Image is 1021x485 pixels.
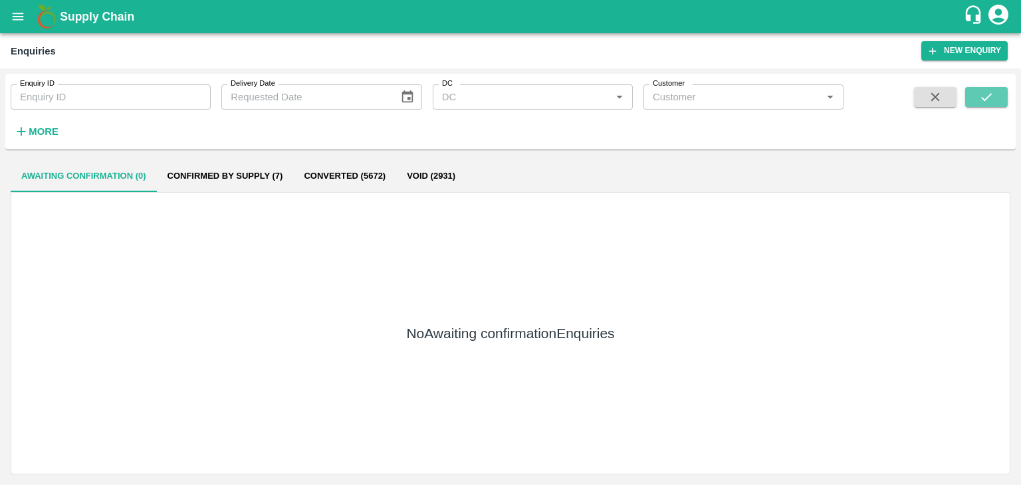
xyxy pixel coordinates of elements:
label: Delivery Date [231,78,275,89]
button: New Enquiry [921,41,1008,60]
div: account of current user [986,3,1010,31]
img: logo [33,3,60,30]
button: Confirmed by supply (7) [157,160,294,192]
button: More [11,120,62,143]
input: Enquiry ID [11,84,211,110]
div: Enquiries [11,43,56,60]
button: open drawer [3,1,33,32]
input: Customer [647,88,818,106]
input: DC [437,88,607,106]
button: Open [611,88,628,106]
label: Enquiry ID [20,78,55,89]
button: Converted (5672) [293,160,396,192]
input: Requested Date [221,84,390,110]
strong: More [29,126,58,137]
button: Open [822,88,839,106]
h5: No Awaiting confirmation Enquiries [406,324,614,343]
div: customer-support [963,5,986,29]
button: Choose date [395,84,420,110]
button: Awaiting confirmation (0) [11,160,157,192]
a: Supply Chain [60,7,963,26]
label: Customer [653,78,685,89]
button: Void (2931) [396,160,466,192]
b: Supply Chain [60,10,134,23]
label: DC [442,78,453,89]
